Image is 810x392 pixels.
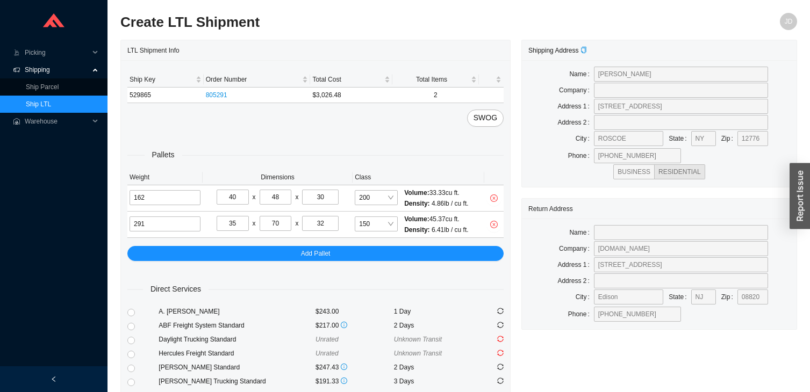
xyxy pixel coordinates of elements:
[404,224,468,235] div: 6.41 lb / cu ft.
[394,362,472,373] div: 2 Days
[497,378,504,384] span: sync
[394,376,472,387] div: 3 Days
[404,198,468,209] div: 4.86 lb / cu ft.
[557,273,593,288] label: Address 2
[497,350,504,356] span: sync
[217,216,249,231] input: L
[312,74,382,85] span: Total Cost
[26,83,59,91] a: Ship Parcel
[130,74,193,85] span: Ship Key
[203,170,353,185] th: Dimensions
[569,67,593,82] label: Name
[559,241,594,256] label: Company
[497,364,504,370] span: sync
[392,88,479,103] td: 2
[127,40,504,60] div: LTL Shipment Info
[785,13,793,30] span: JD
[341,364,347,370] span: info-circle
[404,215,429,223] span: Volume:
[159,306,316,317] div: A. [PERSON_NAME]
[580,45,587,56] div: Copy
[260,190,292,205] input: W
[392,72,479,88] th: Total Items sortable
[528,199,790,219] div: Return Address
[576,131,594,146] label: City
[316,320,394,331] div: $217.00
[467,110,504,127] button: SWOG
[143,283,209,295] span: Direct Services
[394,306,472,317] div: 1 Day
[253,192,256,202] div: x
[497,322,504,328] span: sync
[479,72,504,88] th: undefined sortable
[310,88,392,103] td: $3,026.48
[310,72,392,88] th: Total Cost sortable
[204,72,311,88] th: Order Number sortable
[159,362,316,373] div: [PERSON_NAME] Standard
[486,194,501,202] span: close-circle
[206,74,300,85] span: Order Number
[127,170,203,185] th: Weight
[159,334,316,345] div: Daylight Trucking Standard
[497,336,504,342] span: sync
[316,376,394,387] div: $191.33
[217,190,249,205] input: L
[497,308,504,314] span: sync
[316,362,394,373] div: $247.43
[568,148,594,163] label: Phone
[127,88,204,103] td: 529865
[395,74,469,85] span: Total Items
[569,225,593,240] label: Name
[721,131,737,146] label: Zip
[120,13,628,32] h2: Create LTL Shipment
[576,289,594,304] label: City
[486,217,501,232] button: close-circle
[557,257,593,272] label: Address 1
[302,216,339,231] input: H
[295,218,298,229] div: x
[528,47,587,54] span: Shipping Address
[669,289,691,304] label: State
[26,100,51,108] a: Ship LTL
[557,115,593,130] label: Address 2
[127,246,504,261] button: Add Pallet
[580,47,587,53] span: copy
[253,218,256,229] div: x
[159,320,316,331] div: ABF Freight System Standard
[260,216,292,231] input: W
[404,187,468,198] div: 33.33 cu ft.
[25,44,89,61] span: Picking
[669,131,691,146] label: State
[559,83,594,98] label: Company
[486,221,501,228] span: close-circle
[51,376,57,382] span: left
[316,350,339,357] span: Unrated
[359,217,393,231] span: 150
[394,350,442,357] span: Unknown Transit
[359,191,393,205] span: 200
[404,189,429,197] span: Volume:
[474,112,497,124] span: SWOG
[404,226,429,234] span: Density:
[341,378,347,384] span: info-circle
[341,322,347,328] span: info-circle
[127,72,204,88] th: Ship Key sortable
[145,149,182,161] span: Pallets
[25,61,89,78] span: Shipping
[658,168,701,176] span: RESIDENTIAL
[25,113,89,130] span: Warehouse
[353,170,484,185] th: Class
[404,200,429,207] span: Density:
[557,99,593,114] label: Address 1
[302,190,339,205] input: H
[301,248,331,259] span: Add Pallet
[206,91,227,99] a: 805291
[404,214,468,224] div: 45.37 cu ft.
[394,320,472,331] div: 2 Days
[486,191,501,206] button: close-circle
[618,168,650,176] span: BUSINESS
[159,348,316,359] div: Hercules Freight Standard
[721,289,737,304] label: Zip
[394,336,442,343] span: Unknown Transit
[295,192,298,202] div: x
